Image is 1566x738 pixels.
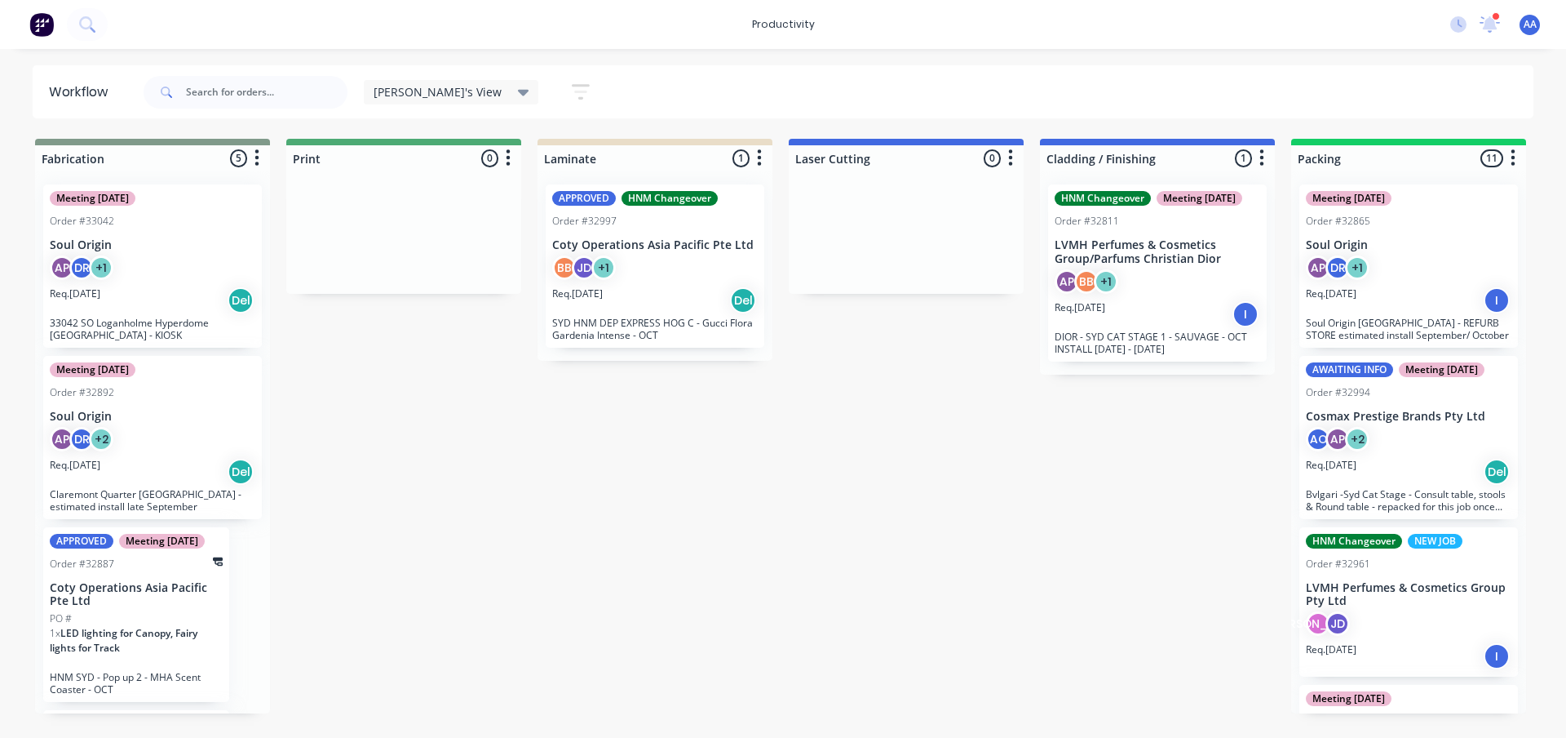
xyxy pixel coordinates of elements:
[50,427,74,451] div: AP
[50,214,114,229] div: Order #33042
[1055,300,1105,315] p: Req. [DATE]
[50,581,223,609] p: Coty Operations Asia Pacific Pte Ltd
[1055,331,1260,355] p: DIOR - SYD CAT STAGE 1 - SAUVAGE - OCT INSTALL [DATE] - [DATE]
[69,256,94,280] div: DR
[1299,184,1518,348] div: Meeting [DATE]Order #32865Soul OriginAPDR+1Req.[DATE]ISoul Origin [GEOGRAPHIC_DATA] - REFURB STOR...
[119,534,205,549] div: Meeting [DATE]
[50,534,113,549] div: APPROVED
[1306,287,1356,301] p: Req. [DATE]
[1325,256,1350,280] div: DR
[50,362,135,377] div: Meeting [DATE]
[1055,214,1119,229] div: Order #32811
[1306,488,1511,513] p: Bvlgari -Syd Cat Stage - Consult table, stools & Round table - repacked for this job once removed...
[552,317,758,341] p: SYD HNM DEP EXPRESS HOG C - Gucci Flora Gardenia Intense - OCT
[1484,643,1510,669] div: I
[50,671,223,696] p: HNM SYD - Pop up 2 - MHA Scent Coaster - OCT
[1306,256,1330,280] div: AP
[1232,301,1259,327] div: I
[572,256,596,280] div: JD
[69,427,94,451] div: DR
[1325,427,1350,451] div: AP
[1306,581,1511,609] p: LVMH Perfumes & Cosmetics Group Pty Ltd
[50,626,197,655] span: LED lighting for Canopy, Fairy lights for Track
[1306,385,1370,400] div: Order #32994
[1055,191,1151,206] div: HNM Changeover
[1306,557,1370,571] div: Order #32961
[50,385,114,400] div: Order #32892
[43,184,262,348] div: Meeting [DATE]Order #33042Soul OriginAPDR+1Req.[DATE]Del33042 SO Loganholme Hyperdome [GEOGRAPHIC...
[1345,256,1369,280] div: + 1
[1048,184,1267,362] div: HNM ChangeoverMeeting [DATE]Order #32811LVMH Perfumes & Cosmetics Group/Parfums Christian DiorAPB...
[1306,427,1330,451] div: AO
[50,410,255,424] p: Soul Origin
[1299,527,1518,678] div: HNM ChangeoverNEW JOBOrder #32961LVMH Perfumes & Cosmetics Group Pty Ltd[PERSON_NAME]JDReq.[DATE]I
[1306,317,1511,341] p: Soul Origin [GEOGRAPHIC_DATA] - REFURB STORE estimated install September/ October
[228,287,254,313] div: Del
[1306,642,1356,657] p: Req. [DATE]
[89,427,113,451] div: + 2
[1306,458,1356,473] p: Req. [DATE]
[43,527,229,703] div: APPROVEDMeeting [DATE]Order #32887Coty Operations Asia Pacific Pte LtdPO #1xLED lighting for Cano...
[1306,691,1391,706] div: Meeting [DATE]
[1055,269,1079,294] div: AP
[1306,534,1402,549] div: HNM Changeover
[1399,362,1484,377] div: Meeting [DATE]
[1074,269,1099,294] div: BB
[1524,17,1537,32] span: AA
[622,191,718,206] div: HNM Changeover
[1306,191,1391,206] div: Meeting [DATE]
[546,184,764,348] div: APPROVEDHNM ChangeoverOrder #32997Coty Operations Asia Pacific Pte LtdBBJD+1Req.[DATE]DelSYD HNM ...
[50,191,135,206] div: Meeting [DATE]
[1055,238,1260,266] p: LVMH Perfumes & Cosmetics Group/Parfums Christian Dior
[50,611,72,626] p: PO #
[49,82,116,102] div: Workflow
[1306,214,1370,229] div: Order #32865
[591,256,616,280] div: + 1
[50,256,74,280] div: AP
[50,458,100,473] p: Req. [DATE]
[1345,427,1369,451] div: + 2
[186,76,347,109] input: Search for orders...
[1157,191,1242,206] div: Meeting [DATE]
[1306,410,1511,424] p: Cosmax Prestige Brands Pty Ltd
[29,12,54,37] img: Factory
[1094,269,1118,294] div: + 1
[50,488,255,513] p: Claremont Quarter [GEOGRAPHIC_DATA] - estimated install late September
[552,256,577,280] div: BB
[730,287,756,313] div: Del
[50,287,100,301] p: Req. [DATE]
[1299,356,1518,519] div: AWAITING INFOMeeting [DATE]Order #32994Cosmax Prestige Brands Pty LtdAOAP+2Req.[DATE]DelBvlgari -...
[50,557,114,571] div: Order #32887
[1484,459,1510,485] div: Del
[374,83,502,100] span: [PERSON_NAME]'s View
[1484,287,1510,313] div: I
[228,459,254,485] div: Del
[50,238,255,252] p: Soul Origin
[744,12,823,37] div: productivity
[43,356,262,519] div: Meeting [DATE]Order #32892Soul OriginAPDR+2Req.[DATE]DelClaremont Quarter [GEOGRAPHIC_DATA] - est...
[552,214,617,229] div: Order #32997
[1306,362,1393,377] div: AWAITING INFO
[552,238,758,252] p: Coty Operations Asia Pacific Pte Ltd
[1408,534,1462,549] div: NEW JOB
[552,287,603,301] p: Req. [DATE]
[552,191,616,206] div: APPROVED
[89,256,113,280] div: + 1
[1306,238,1511,252] p: Soul Origin
[50,317,255,341] p: 33042 SO Loganholme Hyperdome [GEOGRAPHIC_DATA] - KIOSK
[1306,611,1330,636] div: [PERSON_NAME]
[50,626,60,640] span: 1 x
[1325,611,1350,636] div: JD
